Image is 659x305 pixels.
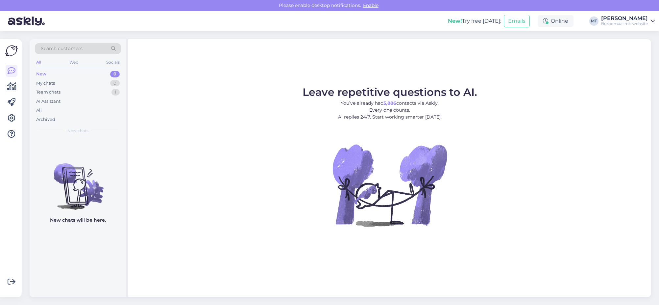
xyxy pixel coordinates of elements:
[111,89,120,96] div: 1
[448,17,501,25] div: Try free [DATE]:
[35,58,42,67] div: All
[68,58,80,67] div: Web
[303,100,477,121] p: You’ve already had contacts via Askly. Every one counts. AI replies 24/7. Start working smarter [...
[589,16,598,26] div: MT
[361,2,380,8] span: Enable
[504,15,530,27] button: Emails
[110,80,120,87] div: 0
[36,71,46,77] div: New
[538,15,574,27] div: Online
[448,18,462,24] b: New!
[67,128,88,134] span: New chats
[36,80,55,87] div: My chats
[41,45,83,52] span: Search customers
[303,86,477,98] span: Leave repetitive questions to AI.
[110,71,120,77] div: 0
[36,107,42,114] div: All
[36,116,55,123] div: Archived
[601,21,648,26] div: Büroomaailm's website
[36,98,61,105] div: AI Assistant
[601,16,648,21] div: [PERSON_NAME]
[601,16,655,26] a: [PERSON_NAME]Büroomaailm's website
[50,217,106,224] p: New chats will be here.
[383,100,396,106] b: 5,886
[30,152,126,211] img: No chats
[5,44,18,57] img: Askly Logo
[36,89,61,96] div: Team chats
[105,58,121,67] div: Socials
[330,126,449,244] img: No Chat active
